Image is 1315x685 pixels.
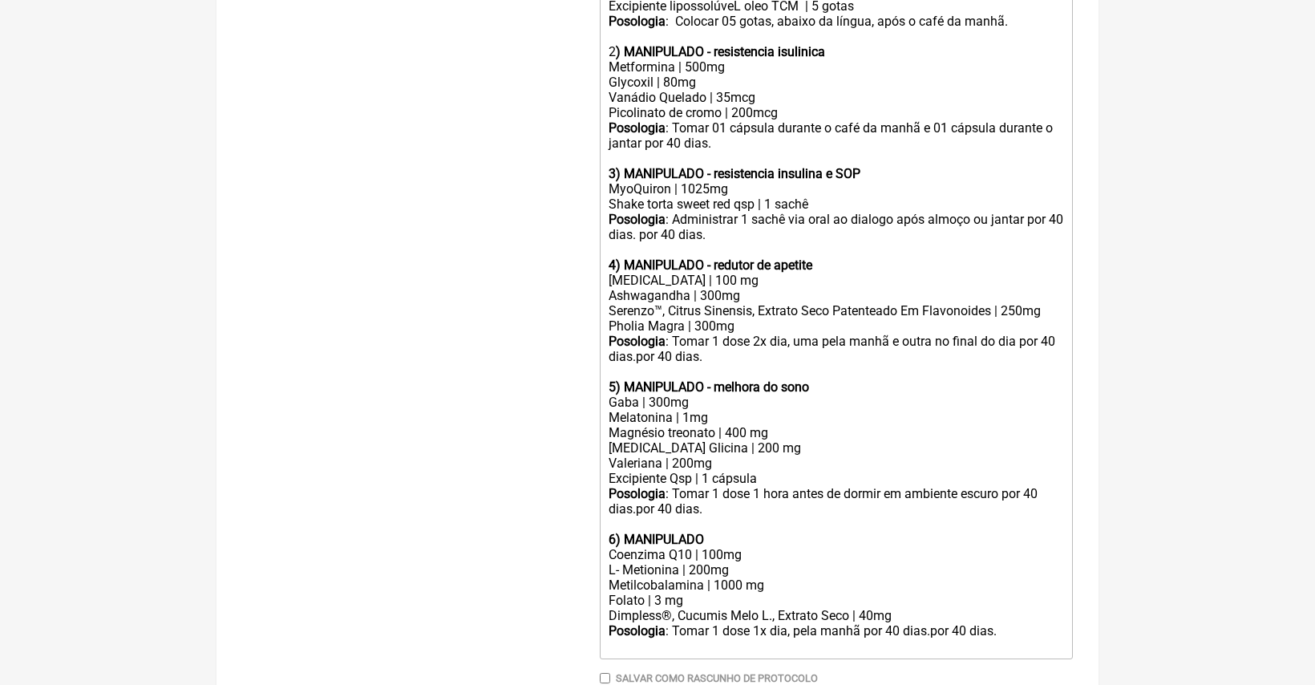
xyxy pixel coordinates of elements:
[609,105,1064,120] div: Picolinato de cromo | 200mcg
[609,623,1064,654] div: : Tomar 1 dose 1x dia, pela manhã por 40 dias.por 40 dias.
[609,471,1064,486] div: Excipiente Qsp | 1 cápsula
[616,672,818,684] label: Salvar como rascunho de Protocolo
[609,562,1064,608] div: L- Metionina | 200mg Metilcobalamina | 1000 mg Folato | 3 mg
[609,120,1064,151] div: : Tomar 01 cápsula durante o café da manhã e 01 cápsula durante o jantar por 40 dias.
[609,14,666,29] strong: Posologia
[609,75,1064,90] div: Glycoxil | 80mg
[609,456,1064,471] div: Valeriana | 200mg
[609,410,1064,456] div: Melatonina | 1mg Magnésio treonato | 400 mg [MEDICAL_DATA] Glicina | 200 mg
[609,395,1064,410] div: Gaba | 300mg
[609,212,666,227] strong: Posologia
[609,608,1064,623] div: Dimpless®, Cucumis Melo L., Extrato Seco | 40mg
[609,379,809,395] strong: 5) MANIPULADO - melhora do sono
[609,334,666,349] strong: Posologia
[609,257,812,273] strong: 4) MANIPULADO - redutor de apetite
[609,532,704,547] strong: 6) MANIPULADO
[609,14,1064,29] div: : Colocar 05 gotas, abaixo da língua, após o café da manhã.
[609,334,1064,379] div: : Tomar 1 dose 2x dia, uma pela manhã e outra no final do dia por 40 dias.por 40 dias.
[609,273,1064,303] div: [MEDICAL_DATA] | 100 mg Ashwagandha | 300mg
[609,197,1064,212] div: Shake torta sweet red qsp | 1 sachê
[609,59,1064,75] div: Metformina | 500mg
[609,212,1064,257] div: : Administrar 1 sachê via oral ao dialogo após almoço ou jantar por 40 dias. por 40 dias.
[609,486,666,501] strong: Posologia
[609,44,1064,59] div: 2
[609,547,1064,562] div: Coenzima Q10 | 100mg
[609,90,1064,105] div: Vanádio Quelado | 35mcg
[609,623,666,638] strong: Posologia
[609,486,1064,532] div: : Tomar 1 dose 1 hora antes de dormir em ambiente escuro por 40 dias.por 40 dias.
[609,181,1064,197] div: MyoQuiron | 1025mg
[616,44,825,59] strong: ) MANIPULADO - resistencia isulinica
[609,120,666,136] strong: Posologia
[609,303,1064,334] div: Serenzo™, Citrus Sinensis, Extrato Seco Patenteado Em Flavonoides | 250mg Pholia Magra | 300mg
[609,166,860,181] strong: 3) MANIPULADO - resistencia insulina e SOP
